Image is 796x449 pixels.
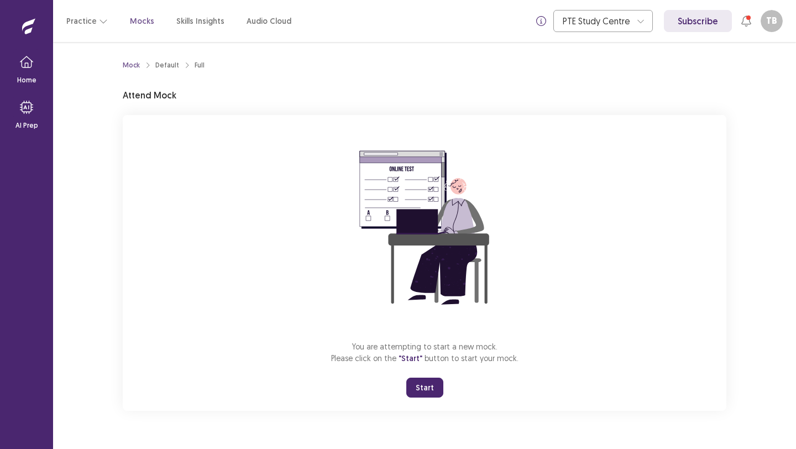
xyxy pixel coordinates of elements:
img: attend-mock [325,128,524,327]
p: Attend Mock [123,88,176,102]
a: Mocks [130,15,154,27]
div: PTE Study Centre [563,11,631,32]
span: "Start" [399,353,422,363]
button: TB [761,10,783,32]
a: Subscribe [664,10,732,32]
a: Mock [123,60,140,70]
p: Home [17,75,36,85]
button: info [531,11,551,31]
nav: breadcrumb [123,60,205,70]
div: Default [155,60,179,70]
a: Audio Cloud [247,15,291,27]
div: Full [195,60,205,70]
p: You are attempting to start a new mock. Please click on the button to start your mock. [331,341,519,364]
button: Start [406,378,443,398]
button: Practice [66,11,108,31]
p: AI Prep [15,121,38,130]
a: Skills Insights [176,15,224,27]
